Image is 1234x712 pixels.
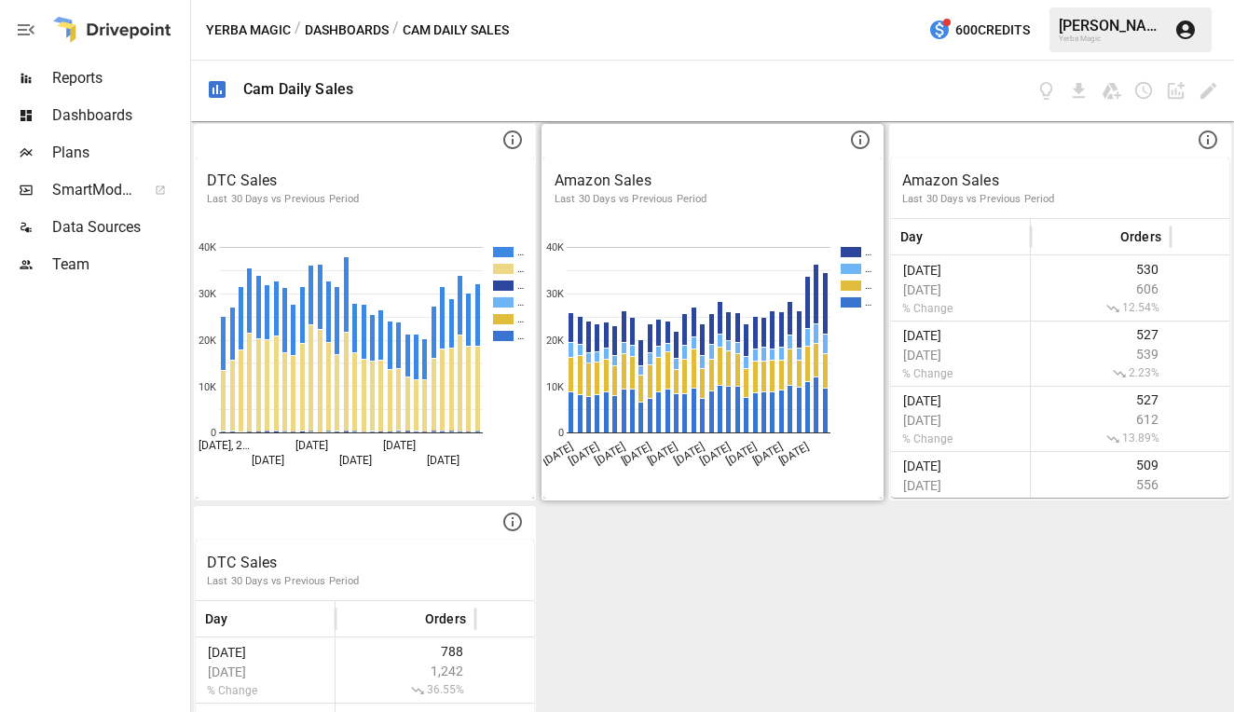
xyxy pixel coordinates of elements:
button: Add widget [1165,80,1186,102]
text: [DATE] [339,454,372,467]
span: [DATE] [205,645,260,660]
div: Yerba Magic [1059,34,1163,43]
span: SmartModel [52,179,134,201]
span: 38.18% [485,683,606,698]
text: [DATE] [295,439,328,452]
text: [DATE] [645,440,679,468]
text: … [865,263,871,275]
text: … [517,263,524,275]
span: 1,417 [485,664,606,678]
span: ™ [133,176,146,199]
text: 20K [199,335,216,347]
span: Orders [1120,227,1161,246]
span: 539 [1040,347,1161,362]
text: 20K [546,335,564,347]
span: Day [900,227,924,246]
span: [DATE] [900,263,955,278]
text: … [517,330,524,342]
span: 527 [1040,327,1161,342]
span: [DATE] [900,413,955,428]
span: 36.55% [345,683,466,698]
text: [DATE] [593,440,627,468]
span: [DATE] [900,393,955,408]
span: % Change [205,684,260,697]
button: Sort [516,606,542,632]
span: 12.54% [1040,301,1161,316]
text: [DATE] [724,440,759,468]
text: [DATE] [427,454,459,467]
text: … [517,313,524,325]
span: 2.23% [1040,366,1161,381]
p: DTC Sales [207,552,523,574]
span: Team [52,253,186,276]
text: … [517,246,524,258]
text: … [517,296,524,308]
text: … [517,280,524,292]
button: 600Credits [921,13,1037,48]
text: 30K [199,288,216,300]
span: Reports [52,67,186,89]
span: Data Sources [52,216,186,239]
span: 13.89% [1040,431,1161,446]
button: Save as Google Doc [1101,80,1122,102]
span: 1,242 [345,664,466,678]
text: [DATE] [619,440,653,468]
div: / [295,19,301,42]
text: [DATE] [567,440,601,468]
span: % Change [900,367,955,380]
button: Dashboards [305,19,389,42]
button: Sort [1092,224,1118,250]
button: Edit dashboard [1198,80,1219,102]
p: Last 30 Days vs Previous Period [207,192,523,207]
svg: A chart. [543,219,882,499]
text: … [865,280,871,292]
span: Orders [425,609,466,628]
p: Amazon Sales [555,170,871,192]
div: [PERSON_NAME] [1059,17,1163,34]
span: % Change [900,432,955,445]
span: 509 [1040,458,1161,472]
div: / [392,19,399,42]
text: 10K [546,381,564,393]
span: Plans [52,142,186,164]
button: Sort [397,606,423,632]
span: [DATE] [205,664,260,679]
span: 556 [1040,477,1161,492]
text: 10K [199,381,216,393]
span: 8.45% [1040,497,1161,512]
text: [DATE] [540,440,574,468]
text: [DATE] [383,439,416,452]
span: 876 [485,644,606,659]
button: Yerba Magic [206,19,291,42]
button: View documentation [1035,80,1057,102]
span: 606 [1040,281,1161,296]
text: [DATE] [750,440,785,468]
text: 30K [546,288,564,300]
text: [DATE] [671,440,706,468]
span: Dashboards [52,104,186,127]
button: Download dashboard [1068,80,1090,102]
p: Last 30 Days vs Previous Period [555,192,871,207]
button: Sort [925,224,952,250]
div: Cam Daily Sales [243,80,353,98]
span: [DATE] [900,328,955,343]
button: Schedule dashboard [1133,80,1155,102]
p: Amazon Sales [902,170,1218,192]
span: [DATE] [900,459,955,473]
button: Sort [230,606,256,632]
text: 0 [211,427,216,439]
text: 0 [558,427,564,439]
span: [DATE] [900,282,955,297]
span: % Change [900,498,955,511]
span: 788 [345,644,466,659]
text: … [865,246,871,258]
p: DTC Sales [207,170,523,192]
text: 40K [546,241,564,253]
p: Last 30 Days vs Previous Period [207,574,523,589]
span: 600 Credits [955,19,1030,42]
span: [DATE] [900,348,955,363]
text: [DATE] [252,454,284,467]
svg: A chart. [196,219,534,499]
